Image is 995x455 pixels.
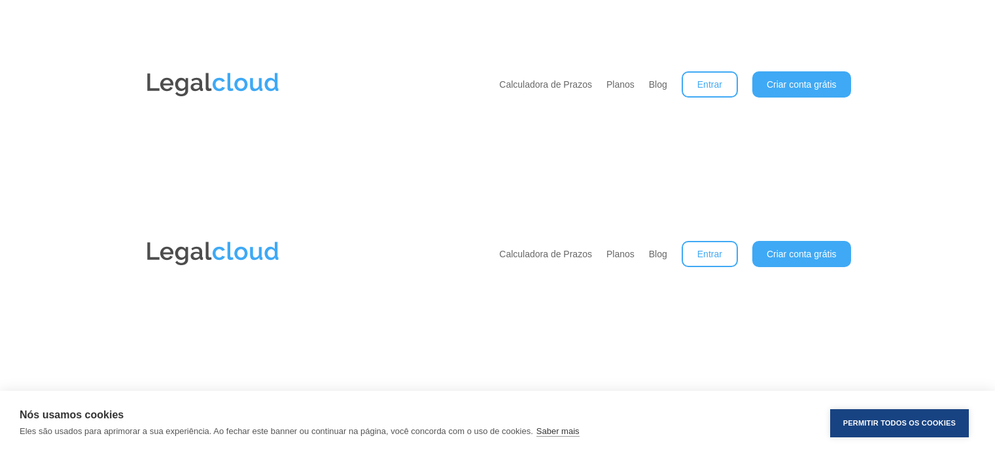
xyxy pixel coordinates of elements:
a: Criar conta grátis [752,241,851,267]
p: Eles são usados para aprimorar a sua experiência. Ao fechar este banner ou continuar na página, v... [20,426,533,436]
img: Logo da Legalcloud [145,239,281,268]
a: Criar conta grátis [752,71,851,98]
a: Entrar [682,71,738,98]
a: Calculadora de Prazos [499,60,592,109]
strong: Nós usamos cookies [20,409,124,420]
a: Calculadora de Prazos [499,229,592,279]
a: Planos [606,229,635,279]
button: Permitir Todos os Cookies [830,409,969,437]
a: Blog [649,60,667,109]
a: Saber mais [536,426,580,437]
a: Entrar [682,241,738,267]
img: Logo da Legalcloud [145,70,281,100]
a: Planos [606,60,635,109]
a: Blog [649,229,667,279]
